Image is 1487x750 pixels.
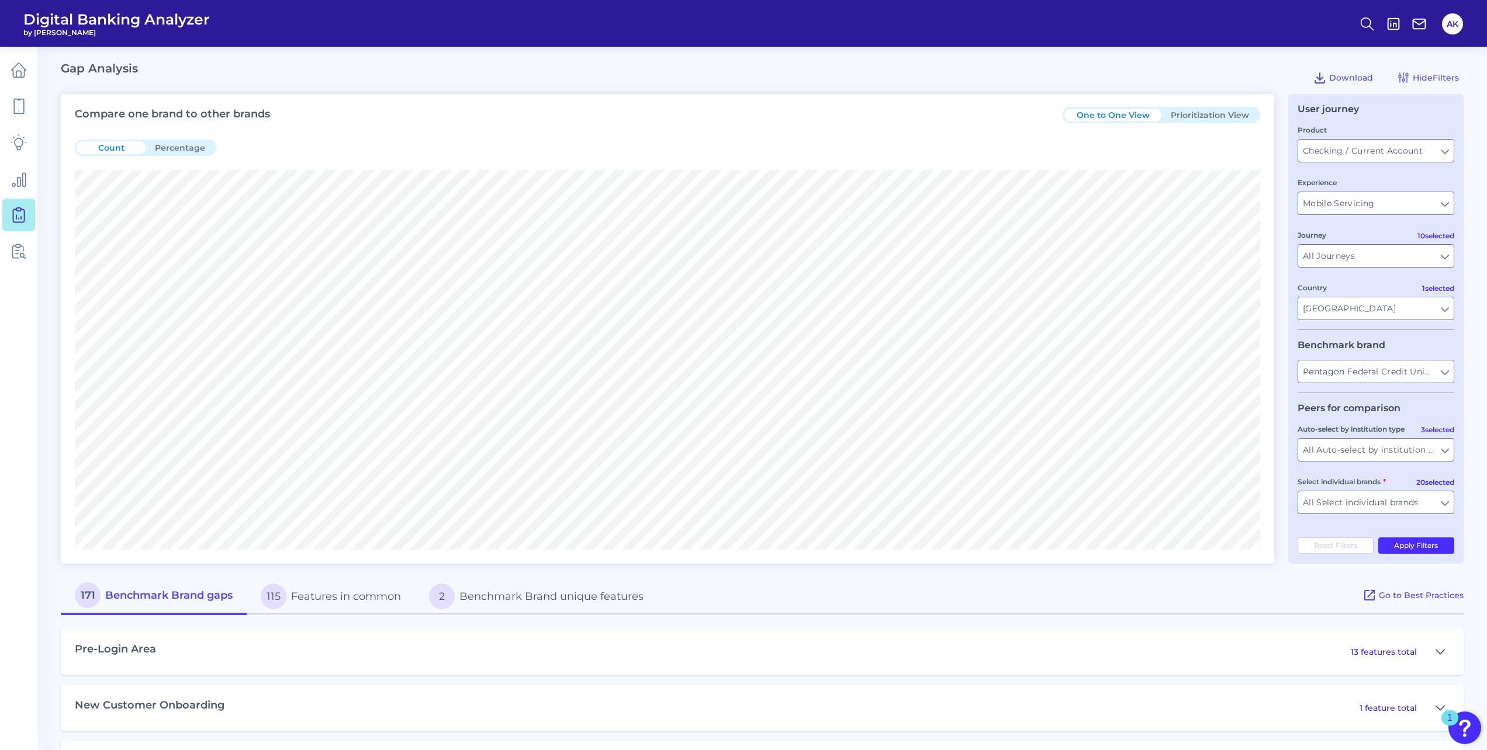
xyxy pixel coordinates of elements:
[1308,68,1378,87] button: Download
[1298,339,1385,350] legend: Benchmark brand
[1379,590,1464,600] span: Go to Best Practices
[61,61,138,75] h2: Gap Analysis
[1298,126,1327,134] label: Product
[1064,109,1161,121] button: One to One View
[61,578,247,615] button: 171Benchmark Brand gaps
[75,643,156,656] h3: Pre-Login Area
[23,28,210,37] span: by [PERSON_NAME]
[1378,537,1455,554] button: Apply Filters
[1329,72,1373,83] span: Download
[1298,425,1405,433] label: Auto-select by institution type
[1298,178,1337,187] label: Experience
[1298,103,1359,114] div: User journey
[146,141,215,154] button: Percentage
[1360,703,1417,713] p: 1 feature total
[1298,231,1326,239] label: Journey
[1413,72,1459,83] span: Hide Filters
[1298,283,1327,292] label: Country
[1351,647,1417,657] p: 13 features total
[1161,109,1258,121] button: Prioritization View
[1298,477,1386,486] label: Select individual brands
[1442,13,1463,34] button: AK
[75,582,101,608] span: 171
[77,141,146,154] button: Count
[75,108,270,121] h3: Compare one brand to other brands
[415,578,658,615] button: 2Benchmark Brand unique features
[1447,718,1453,733] div: 1
[1392,68,1464,87] button: HideFilters
[75,699,224,712] h3: New Customer Onboarding
[1298,537,1374,554] button: Reset Filters
[429,584,455,609] span: 2
[1362,578,1464,614] a: Go to Best Practices
[1298,402,1400,414] legend: Peers for comparison
[247,578,415,615] button: 115Features in common
[1448,711,1481,744] button: Open Resource Center, 1 new notification
[23,11,210,28] span: Digital Banking Analyzer
[261,584,286,609] span: 115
